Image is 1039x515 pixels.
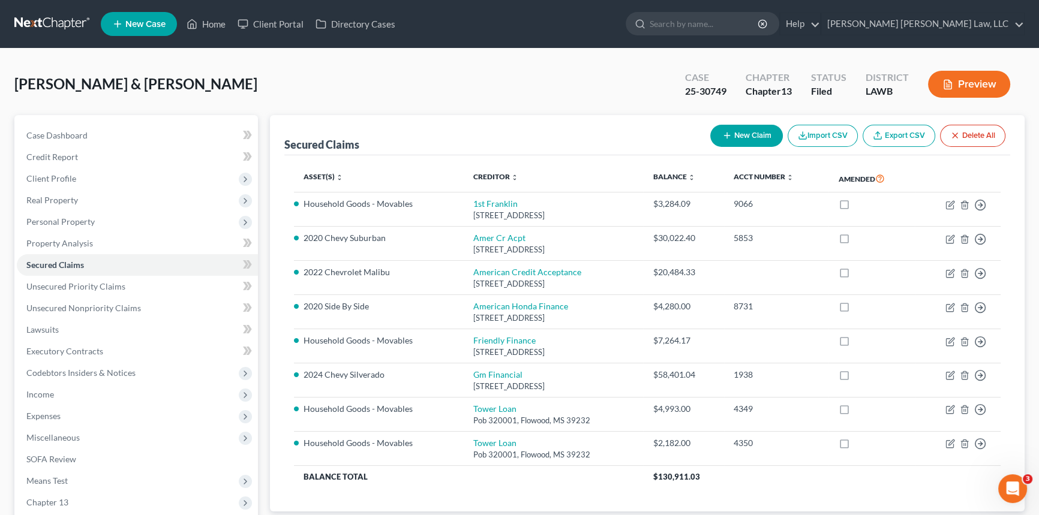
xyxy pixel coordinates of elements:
div: [STREET_ADDRESS] [473,210,634,221]
div: [STREET_ADDRESS] [473,312,634,324]
a: [PERSON_NAME] [PERSON_NAME] Law, LLC [821,13,1024,35]
span: Unsecured Nonpriority Claims [26,303,141,313]
a: SOFA Review [17,448,258,470]
div: Pob 320001, Flowood, MS 39232 [473,415,634,426]
span: Client Profile [26,173,76,183]
span: Real Property [26,195,78,205]
li: 2024 Chevy Silverado [304,369,454,381]
div: 1938 [734,369,819,381]
li: 2022 Chevrolet Malibu [304,266,454,278]
button: Delete All [940,125,1005,147]
a: Unsecured Priority Claims [17,276,258,297]
li: Household Goods - Movables [304,198,454,210]
div: $3,284.09 [653,198,714,210]
a: Amer Cr Acpt [473,233,525,243]
span: Executory Contracts [26,346,103,356]
a: Home [181,13,232,35]
span: Chapter 13 [26,497,68,507]
div: Chapter [746,85,792,98]
div: Filed [811,85,846,98]
span: [PERSON_NAME] & [PERSON_NAME] [14,75,257,92]
div: Secured Claims [284,137,359,152]
a: Friendly Finance [473,335,536,345]
div: Pob 320001, Flowood, MS 39232 [473,449,634,460]
div: $4,993.00 [653,403,714,415]
div: LAWB [866,85,909,98]
span: $130,911.03 [653,472,699,481]
span: Lawsuits [26,324,59,335]
div: [STREET_ADDRESS] [473,347,634,358]
div: $20,484.33 [653,266,714,278]
div: [STREET_ADDRESS] [473,244,634,255]
a: Directory Cases [310,13,401,35]
a: Help [780,13,820,35]
div: 5853 [734,232,819,244]
li: Household Goods - Movables [304,335,454,347]
a: Balance unfold_more [653,172,695,181]
div: 9066 [734,198,819,210]
span: Means Test [26,475,68,486]
a: 1st Franklin [473,198,518,209]
div: $30,022.40 [653,232,714,244]
div: $7,264.17 [653,335,714,347]
button: New Claim [710,125,783,147]
a: Lawsuits [17,319,258,341]
span: Expenses [26,411,61,421]
span: Income [26,389,54,399]
a: Case Dashboard [17,125,258,146]
div: District [866,71,909,85]
li: Household Goods - Movables [304,403,454,415]
div: Chapter [746,71,792,85]
span: Property Analysis [26,238,93,248]
span: 3 [1023,474,1032,484]
th: Amended [828,165,915,192]
div: [STREET_ADDRESS] [473,381,634,392]
span: New Case [125,20,166,29]
div: $2,182.00 [653,437,714,449]
div: 4349 [734,403,819,415]
li: 2020 Side By Side [304,300,454,312]
a: American Honda Finance [473,301,568,311]
a: Unsecured Nonpriority Claims [17,297,258,319]
button: Import CSV [788,125,858,147]
div: [STREET_ADDRESS] [473,278,634,290]
i: unfold_more [511,174,518,181]
a: Creditor unfold_more [473,172,518,181]
div: 8731 [734,300,819,312]
a: Executory Contracts [17,341,258,362]
li: 2020 Chevy Suburban [304,232,454,244]
span: Codebtors Insiders & Notices [26,368,136,378]
span: Credit Report [26,152,78,162]
span: Case Dashboard [26,130,88,140]
div: $58,401.04 [653,369,714,381]
span: Personal Property [26,216,95,227]
div: 4350 [734,437,819,449]
i: unfold_more [687,174,695,181]
span: SOFA Review [26,454,76,464]
a: Gm Financial [473,369,522,380]
i: unfold_more [786,174,794,181]
a: Secured Claims [17,254,258,276]
a: Acct Number unfold_more [734,172,794,181]
span: Miscellaneous [26,432,80,442]
div: Status [811,71,846,85]
a: Client Portal [232,13,310,35]
a: Credit Report [17,146,258,168]
th: Balance Total [294,466,643,487]
div: $4,280.00 [653,300,714,312]
a: Export CSV [863,125,935,147]
a: Property Analysis [17,233,258,254]
li: Household Goods - Movables [304,437,454,449]
span: Unsecured Priority Claims [26,281,125,291]
span: Secured Claims [26,260,84,270]
a: American Credit Acceptance [473,267,581,277]
a: Tower Loan [473,403,517,414]
button: Preview [928,71,1010,98]
a: Asset(s) unfold_more [304,172,343,181]
i: unfold_more [336,174,343,181]
div: Case [685,71,726,85]
a: Tower Loan [473,438,517,448]
iframe: Intercom live chat [998,474,1027,503]
input: Search by name... [650,13,759,35]
div: 25-30749 [685,85,726,98]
